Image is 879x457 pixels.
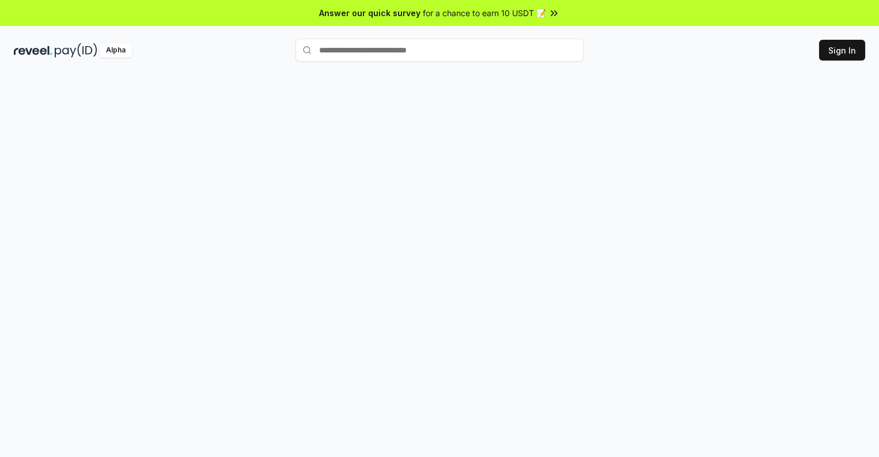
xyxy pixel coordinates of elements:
[819,40,865,61] button: Sign In
[423,7,546,19] span: for a chance to earn 10 USDT 📝
[100,43,132,58] div: Alpha
[319,7,420,19] span: Answer our quick survey
[14,43,52,58] img: reveel_dark
[55,43,97,58] img: pay_id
